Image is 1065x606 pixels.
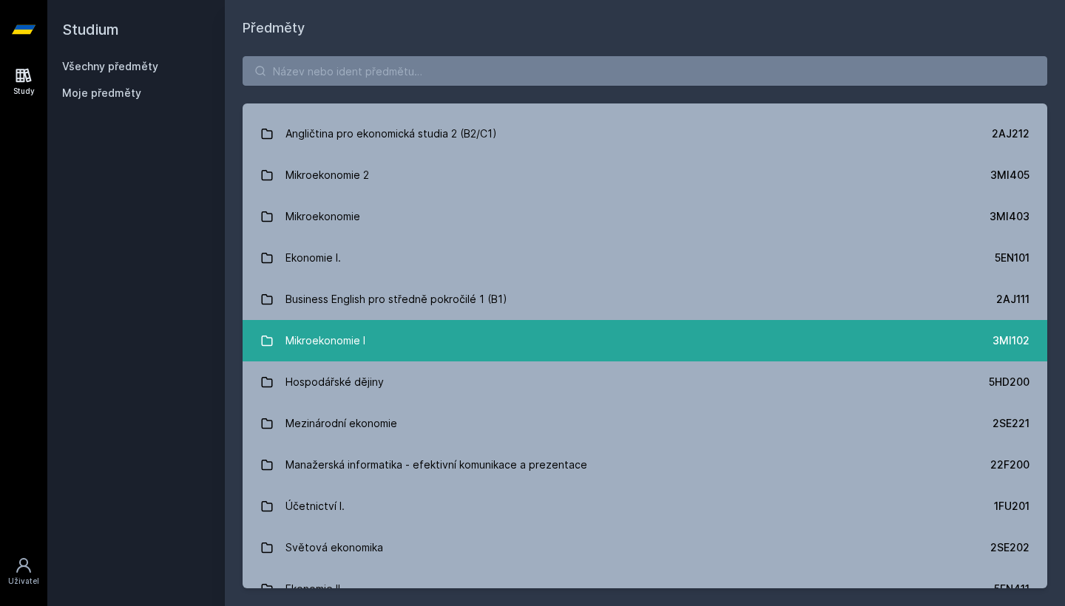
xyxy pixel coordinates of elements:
[995,251,1029,265] div: 5EN101
[285,119,497,149] div: Angličtina pro ekonomická studia 2 (B2/C1)
[990,457,1029,472] div: 22F200
[285,574,343,604] div: Ekonomie II.
[993,416,1029,431] div: 2SE221
[285,326,365,355] div: Mikroekonomie I
[285,202,360,231] div: Mikroekonomie
[62,86,141,101] span: Moje předměty
[285,450,587,480] div: Manažerská informatika - efektivní komunikace a prezentace
[989,375,1029,389] div: 5HD200
[285,533,383,562] div: Světová ekonomika
[243,361,1047,403] a: Hospodářské dějiny 5HD200
[243,320,1047,361] a: Mikroekonomie I 3MI102
[285,367,384,397] div: Hospodářské dějiny
[243,18,1047,38] h1: Předměty
[994,582,1029,596] div: 5EN411
[243,279,1047,320] a: Business English pro středně pokročilé 1 (B1) 2AJ111
[990,540,1029,555] div: 2SE202
[62,60,158,72] a: Všechny předměty
[8,576,39,587] div: Uživatel
[3,59,44,104] a: Study
[243,486,1047,527] a: Účetnictví I. 1FU201
[243,196,1047,237] a: Mikroekonomie 3MI403
[243,403,1047,444] a: Mezinárodní ekonomie 2SE221
[285,491,345,521] div: Účetnictví I.
[990,168,1029,183] div: 3MI405
[13,86,35,97] div: Study
[3,549,44,594] a: Uživatel
[243,527,1047,568] a: Světová ekonomika 2SE202
[243,56,1047,86] input: Název nebo ident předmětu…
[243,113,1047,154] a: Angličtina pro ekonomická studia 2 (B2/C1) 2AJ212
[285,160,369,190] div: Mikroekonomie 2
[994,499,1029,514] div: 1FU201
[243,237,1047,279] a: Ekonomie I. 5EN101
[993,333,1029,348] div: 3MI102
[996,292,1029,307] div: 2AJ111
[243,154,1047,196] a: Mikroekonomie 2 3MI405
[285,409,397,438] div: Mezinárodní ekonomie
[990,209,1029,224] div: 3MI403
[285,243,341,273] div: Ekonomie I.
[992,126,1029,141] div: 2AJ212
[285,285,507,314] div: Business English pro středně pokročilé 1 (B1)
[243,444,1047,486] a: Manažerská informatika - efektivní komunikace a prezentace 22F200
